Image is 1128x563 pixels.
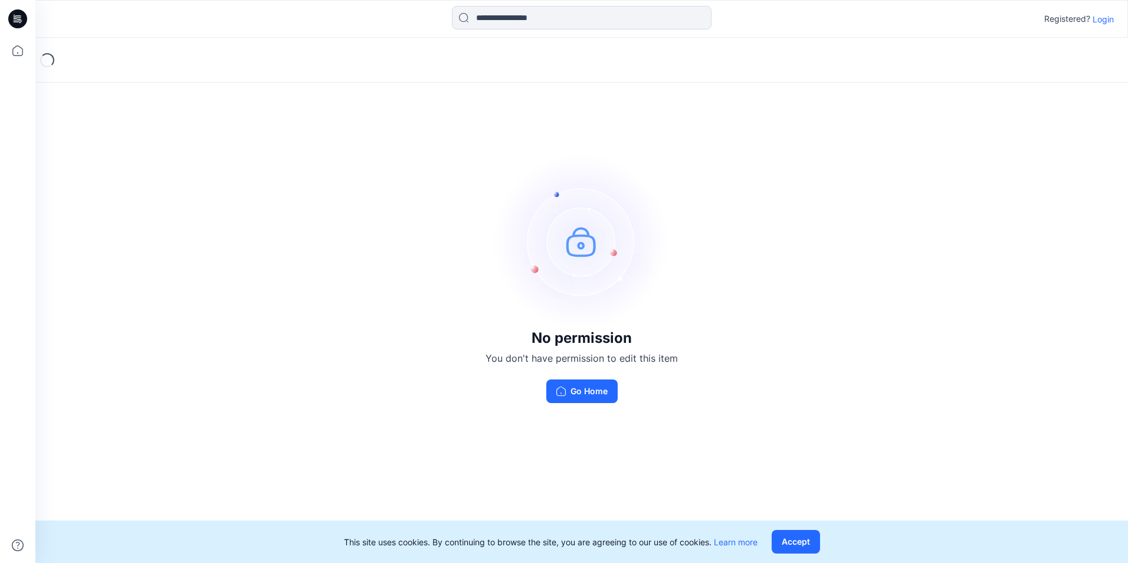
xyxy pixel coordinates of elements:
a: Learn more [714,537,758,547]
h3: No permission [486,330,678,346]
p: Registered? [1044,12,1090,26]
button: Accept [772,530,820,554]
button: Go Home [546,379,618,403]
p: Login [1093,13,1114,25]
img: no-perm.svg [493,153,670,330]
p: This site uses cookies. By continuing to browse the site, you are agreeing to our use of cookies. [344,536,758,548]
p: You don't have permission to edit this item [486,351,678,365]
